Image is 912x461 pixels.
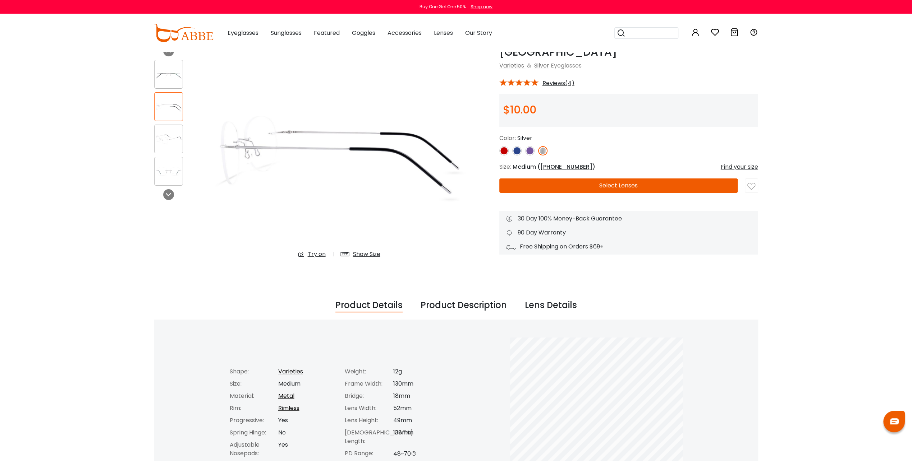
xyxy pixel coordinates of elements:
div: Medium [278,379,338,388]
div: Lens Width: [345,404,393,413]
div: 30 Day 100% Money-Back Guarantee [507,214,751,223]
div: 138mm [393,428,453,446]
div: Try on [308,250,326,259]
span: Our Story [465,29,492,37]
div: Free Shipping on Orders $69+ [507,242,751,251]
span: Accessories [388,29,422,37]
div: 18mm [393,392,453,400]
span: Size: [499,163,511,171]
a: Varieties [278,367,303,376]
a: Silver [534,61,549,70]
img: Terrace Park Silver Metal Eyeglasses , NosePads Frames from ABBE Glasses [155,100,183,114]
div: Show Size [353,250,380,259]
div: Material: [230,392,278,400]
span: Silver [517,134,532,142]
a: Varieties [499,61,524,70]
div: [DEMOGRAPHIC_DATA] Length: [345,428,393,446]
div: Progressive: [230,416,278,425]
i: PD Range Message [411,451,417,456]
img: Terrace Park Silver Metal Eyeglasses , NosePads Frames from ABBE Glasses [155,67,183,82]
h1: [GEOGRAPHIC_DATA] [499,46,758,59]
span: Reviews(4) [542,80,574,87]
a: Metal [278,392,294,400]
img: Terrace Park Silver Metal Eyeglasses , NosePads Frames from ABBE Glasses [208,46,471,264]
div: 49mm [393,416,453,425]
img: abbeglasses.com [154,24,213,42]
div: No [278,428,338,437]
span: Goggles [352,29,375,37]
a: Rimless [278,404,299,412]
div: Spring Hinge: [230,428,278,437]
img: chat [890,418,899,424]
span: Eyeglasses [228,29,258,37]
span: $10.00 [503,102,536,117]
span: Color: [499,134,516,142]
div: Yes [278,441,338,458]
span: Lenses [434,29,453,37]
span: [PHONE_NUMBER] [540,163,592,171]
div: Yes [278,416,338,425]
div: Size: [230,379,278,388]
img: Terrace Park Silver Metal Eyeglasses , NosePads Frames from ABBE Glasses [155,132,183,146]
button: Select Lenses [499,178,738,193]
div: 12g [393,367,453,376]
img: Terrace Park Silver Metal Eyeglasses , NosePads Frames from ABBE Glasses [155,164,183,178]
div: Bridge: [345,392,393,400]
div: 52mm [393,404,453,413]
div: Weight: [345,367,393,376]
div: Adjustable Nosepads: [230,441,278,458]
div: Product Description [421,299,507,312]
span: & [526,61,533,70]
span: Medium ( ) [513,163,595,171]
div: Buy One Get One 50% [420,4,466,10]
img: like [747,182,755,190]
div: 130mm [393,379,453,388]
div: 48~70 [393,449,453,458]
div: PD Range: [345,449,393,458]
div: Find your size [721,163,758,171]
span: Featured [314,29,340,37]
div: Shape: [230,367,278,376]
span: Sunglasses [271,29,302,37]
a: Shop now [467,4,492,10]
div: Rim: [230,404,278,413]
div: Product Details [335,299,403,312]
div: 90 Day Warranty [507,228,751,237]
div: Lens Height: [345,416,393,425]
div: Lens Details [525,299,577,312]
div: Shop now [471,4,492,10]
span: Eyeglasses [551,61,582,70]
div: Frame Width: [345,379,393,388]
